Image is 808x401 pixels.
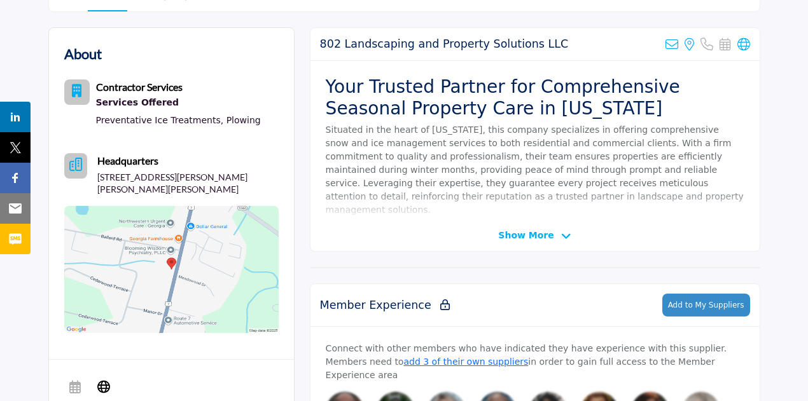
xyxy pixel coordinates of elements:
button: Headquarter icon [64,153,87,179]
h2: 802 Landscaping and Property Solutions LLC [320,37,569,51]
span: Add to My Suppliers [668,301,744,309]
button: Category Icon [64,79,90,105]
b: Contractor Services [96,81,183,93]
div: Services Offered refers to the specific products, assistance, or expertise a business provides to... [96,95,261,111]
p: [STREET_ADDRESS][PERSON_NAME][PERSON_NAME][PERSON_NAME] [97,171,279,196]
h2: Your Trusted Partner for Comprehensive Seasonal Property Care in [US_STATE] [326,76,744,119]
p: Connect with other members who have indicated they have experience with this supplier. Members ne... [326,342,744,382]
a: Plowing [226,115,261,125]
h2: Member Experience [320,299,450,312]
a: Preventative Ice Treatments, [96,115,224,125]
h2: About [64,43,102,64]
img: Location Map [64,206,279,333]
button: Add to My Suppliers [662,294,750,316]
p: Situated in the heart of [US_STATE], this company specializes in offering comprehensive snow and ... [326,123,744,217]
a: Services Offered [96,95,261,111]
b: Headquarters [97,153,158,168]
a: add 3 of their own suppliers [403,357,528,367]
span: Show More [498,229,554,242]
a: Contractor Services [96,83,183,93]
